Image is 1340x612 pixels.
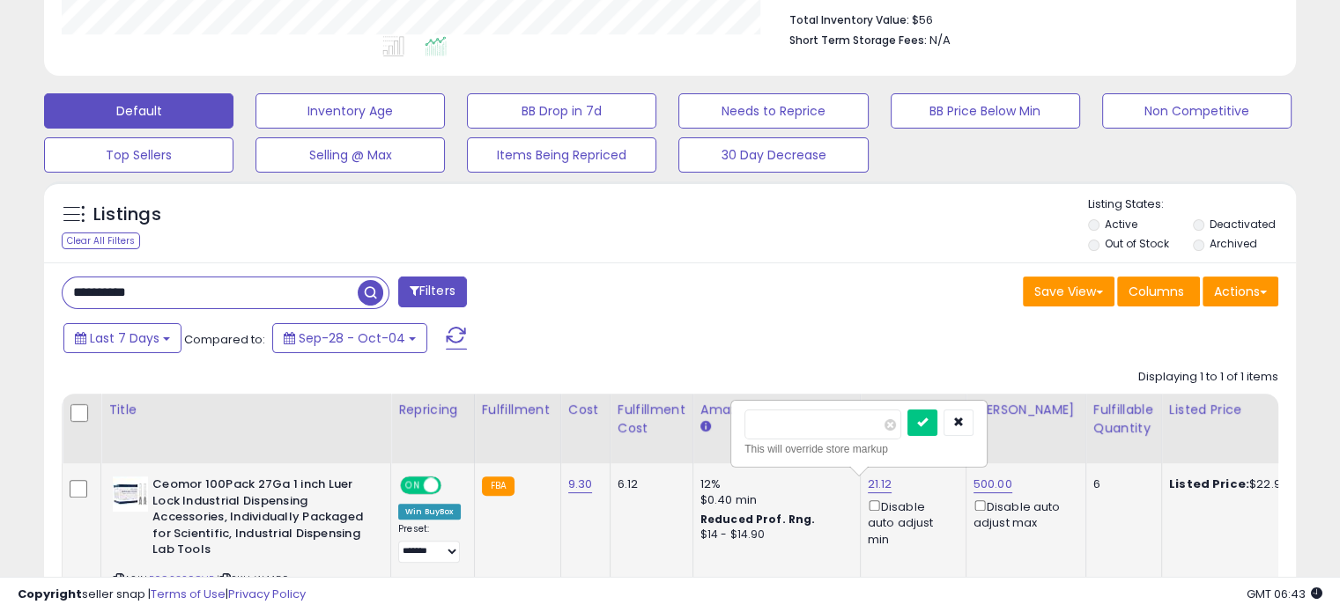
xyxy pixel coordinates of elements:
div: Amazon Fees [700,401,853,419]
b: Ceomor 100Pack 27Ga 1 inch Luer Lock Industrial Dispensing Accessories, Individually Packaged for... [152,476,366,563]
span: N/A [929,32,951,48]
img: 41knGFjLffL._SL40_.jpg [113,476,148,512]
button: Selling @ Max [255,137,445,173]
a: 9.30 [568,476,593,493]
button: BB Drop in 7d [467,93,656,129]
button: Sep-28 - Oct-04 [272,323,427,353]
div: seller snap | | [18,586,306,603]
div: Win BuyBox [398,504,461,520]
button: Save View [1023,277,1114,306]
strong: Copyright [18,586,82,602]
div: Fulfillment [482,401,553,419]
div: Displaying 1 to 1 of 1 items [1138,369,1278,386]
div: Fulfillment Cost [618,401,685,438]
b: Short Term Storage Fees: [789,33,927,48]
button: BB Price Below Min [891,93,1080,129]
div: Preset: [398,523,461,563]
div: Cost [568,401,603,419]
label: Out of Stock [1105,236,1169,251]
a: B0CS3S9GVB [149,572,214,587]
span: OFF [439,478,467,493]
div: 6.12 [618,476,679,492]
button: Needs to Reprice [678,93,868,129]
div: 6 [1093,476,1148,492]
button: Inventory Age [255,93,445,129]
li: $56 [789,8,1265,29]
b: Total Inventory Value: [789,12,909,27]
span: Last 7 Days [90,329,159,347]
label: Active [1105,217,1137,232]
button: Top Sellers [44,137,233,173]
button: Last 7 Days [63,323,181,353]
button: Items Being Repriced [467,137,656,173]
p: Listing States: [1088,196,1296,213]
small: Amazon Fees. [700,419,711,435]
button: 30 Day Decrease [678,137,868,173]
span: Sep-28 - Oct-04 [299,329,405,347]
small: FBA [482,476,515,496]
span: | SKU: W4459 [217,572,289,586]
h5: Listings [93,203,161,227]
label: Deactivated [1209,217,1275,232]
div: $14 - $14.90 [700,527,847,542]
button: Filters [398,277,467,307]
div: Clear All Filters [62,232,140,249]
div: Repricing [398,401,467,419]
span: Columns [1129,283,1184,300]
span: Compared to: [184,331,265,348]
div: Listed Price [1169,401,1321,419]
a: 21.12 [868,476,892,493]
button: Non Competitive [1102,93,1292,129]
b: Reduced Prof. Rng. [700,512,816,527]
button: Default [44,93,233,129]
span: 2025-10-12 06:43 GMT [1247,586,1322,602]
span: ON [402,478,424,493]
div: Disable auto adjust min [868,497,952,548]
div: Disable auto adjust max [974,497,1072,531]
div: $0.40 min [700,492,847,508]
b: Listed Price: [1169,476,1249,492]
label: Archived [1209,236,1256,251]
a: Terms of Use [151,586,226,602]
div: This will override store markup [744,440,974,458]
button: Actions [1203,277,1278,306]
div: Fulfillable Quantity [1093,401,1154,438]
div: Title [108,401,383,419]
a: Privacy Policy [228,586,306,602]
div: $22.91 [1169,476,1315,492]
div: 12% [700,476,847,492]
button: Columns [1117,277,1200,306]
a: 500.00 [974,476,1012,493]
div: [PERSON_NAME] [974,401,1078,419]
